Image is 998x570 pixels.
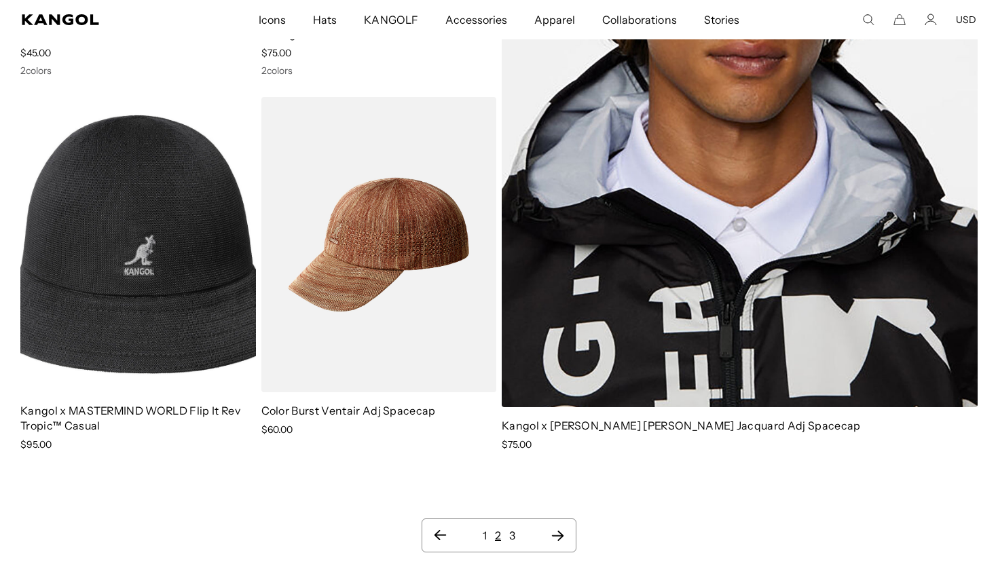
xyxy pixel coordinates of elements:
span: $95.00 [20,438,52,451]
span: $60.00 [261,423,293,436]
a: Account [925,14,937,26]
a: Salvaged Outdoor Hat [261,27,377,41]
span: $45.00 [20,47,51,59]
summary: Search here [862,14,874,26]
div: 2 colors [20,64,256,77]
div: 2 colors [261,64,497,77]
a: 2 page [495,529,501,542]
img: Color Burst Ventair Adj Spacecap [261,97,497,392]
a: Color Burst Ventair Adj Spacecap [261,404,436,417]
span: $75.00 [502,438,532,451]
button: Cart [893,14,906,26]
a: 3 page [509,529,515,542]
a: Ace Retro Trucker [20,27,113,41]
span: $75.00 [261,47,291,59]
img: Kangol x MASTERMIND WORLD Flip It Rev Tropic™ Casual [20,97,256,392]
a: Kangol [22,14,170,25]
nav: Pagination [422,518,576,552]
button: USD [956,14,976,26]
a: Previous page [433,529,447,542]
a: Kangol x MASTERMIND WORLD Flip It Rev Tropic™ Casual [20,404,240,432]
a: 1 page [483,529,487,542]
a: Next page [551,529,565,542]
a: Kangol x [PERSON_NAME] [PERSON_NAME] Jacquard Adj Spacecap [502,419,861,432]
